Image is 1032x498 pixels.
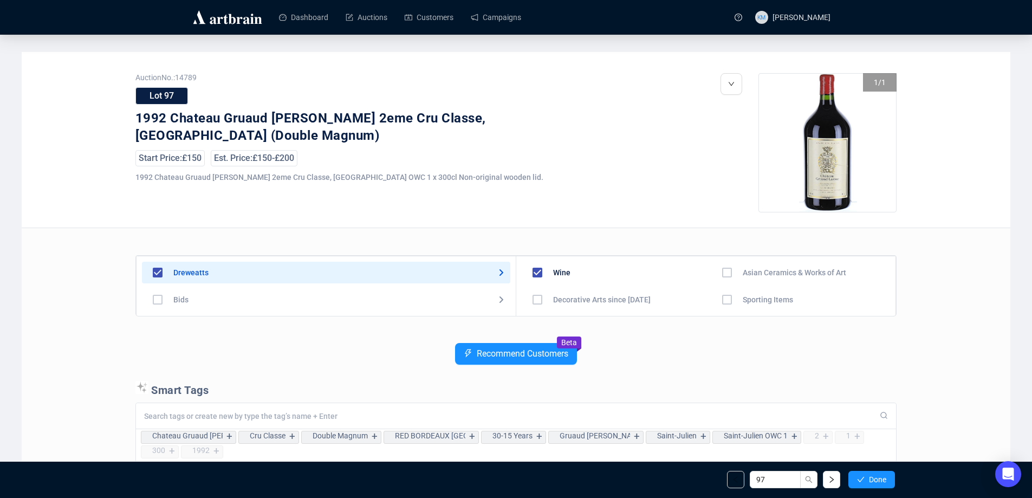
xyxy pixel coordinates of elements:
[464,349,472,358] span: thunderbolt
[211,446,223,457] div: +
[211,150,297,166] div: Est. Price: £150 - £200
[455,343,577,365] button: Recommend Customers
[724,431,788,440] div: Saint-Julien OWC 1
[191,9,264,26] img: logo
[173,268,209,277] div: Dreweatts
[631,431,643,442] div: +
[534,431,546,442] div: +
[815,431,819,440] div: 2
[846,431,851,440] div: 1
[857,476,865,483] span: check
[152,446,165,455] div: 300
[773,13,830,22] span: [PERSON_NAME]
[395,431,465,440] div: RED BORDEAUX [GEOGRAPHIC_DATA]
[757,12,766,22] span: KM
[750,471,801,488] input: Lot Number
[192,446,210,455] div: 1992
[820,431,832,442] div: +
[492,431,533,440] div: 30-15 Years
[346,3,387,31] a: Auctions
[279,3,328,31] a: Dashboard
[152,431,223,440] div: Chateau Gruaud [PERSON_NAME]
[553,268,570,277] div: Wine
[852,431,864,442] div: +
[743,295,793,304] div: Sporting Items
[759,74,897,212] img: 97_1.jpg
[789,431,801,442] div: +
[144,411,873,421] input: Search tags or create new by type the tag’s name + Enter
[874,78,878,87] span: 1
[560,431,630,440] div: Gruaud [PERSON_NAME]
[135,173,543,182] span: 1992 Chateau Gruaud [PERSON_NAME] 2eme Cru Classe, [GEOGRAPHIC_DATA] OWC 1 x 300cl Non-original w...
[135,381,897,397] p: Smart Tags
[828,476,835,483] span: right
[466,431,478,442] div: +
[166,446,178,457] div: +
[657,431,697,440] div: Saint-Julien
[135,87,188,105] div: Lot 97
[135,150,205,166] div: Start Price: £150
[759,74,897,212] div: Go to Slide 1
[805,476,813,483] span: search
[995,461,1021,487] div: Open Intercom Messenger
[135,110,550,145] div: 1992 Chateau Gruaud [PERSON_NAME] 2eme Cru Classe, [GEOGRAPHIC_DATA] (Double Magnum)
[250,431,285,440] div: Cru Classe
[135,73,582,82] span: Auction No.: 14789
[477,349,568,359] span: Recommend Customers
[743,268,846,277] div: Asian Ceramics & Works of Art
[561,338,577,347] span: Beta
[471,3,521,31] a: Campaigns
[698,431,710,442] div: +
[553,295,651,304] div: Decorative Arts since [DATE]
[287,431,298,442] div: +
[313,431,368,440] div: Double Magnum
[369,431,381,442] div: +
[848,471,895,488] button: Done
[728,81,735,87] span: down
[735,14,742,21] span: question-circle
[405,3,453,31] a: Customers
[173,295,189,304] div: Bids
[881,78,886,87] span: 1
[869,475,886,484] span: Done
[224,431,236,442] div: +
[878,78,881,87] span: /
